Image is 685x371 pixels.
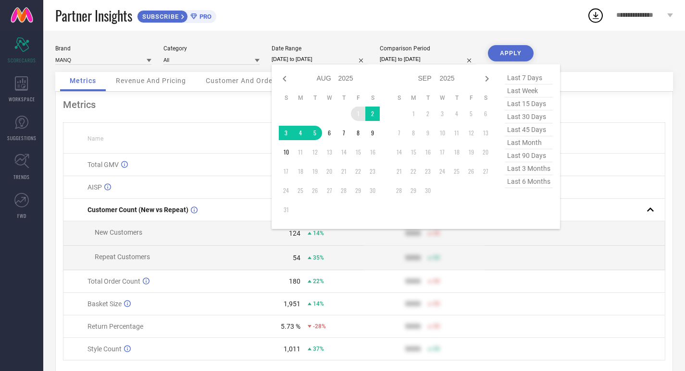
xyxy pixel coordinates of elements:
span: New Customers [95,228,142,236]
span: Style Count [87,345,122,353]
span: -28% [313,323,326,330]
td: Thu Aug 07 2025 [336,126,351,140]
td: Mon Aug 18 2025 [293,164,308,179]
span: FWD [17,212,26,219]
td: Thu Aug 21 2025 [336,164,351,179]
button: APPLY [488,45,534,61]
div: Comparison Period [380,45,476,52]
th: Saturday [365,94,380,102]
div: 180 [289,277,300,285]
td: Sun Aug 10 2025 [279,145,293,159]
td: Thu Sep 18 2025 [449,145,464,159]
span: last month [505,136,553,149]
th: Wednesday [322,94,336,102]
div: 9999 [405,300,421,308]
th: Friday [351,94,365,102]
td: Tue Sep 30 2025 [421,183,435,198]
td: Sat Aug 16 2025 [365,145,380,159]
th: Saturday [478,94,493,102]
span: WORKSPACE [9,96,35,103]
td: Tue Sep 23 2025 [421,164,435,179]
td: Sat Sep 13 2025 [478,126,493,140]
span: last 7 days [505,72,553,84]
span: last 30 days [505,110,553,123]
span: Revenue And Pricing [116,77,186,84]
td: Thu Aug 28 2025 [336,183,351,198]
span: Return Percentage [87,323,143,330]
div: 9999 [405,277,421,285]
td: Wed Aug 13 2025 [322,145,336,159]
td: Mon Sep 15 2025 [406,145,421,159]
span: last 15 days [505,97,553,110]
span: AISP [87,183,102,191]
div: Previous month [279,73,290,84]
div: 9999 [405,345,421,353]
span: last 45 days [505,123,553,136]
td: Mon Aug 04 2025 [293,126,308,140]
span: Basket Size [87,300,122,308]
th: Thursday [449,94,464,102]
div: Category [163,45,260,52]
td: Mon Sep 22 2025 [406,164,421,179]
td: Wed Aug 27 2025 [322,183,336,198]
td: Sun Sep 21 2025 [392,164,406,179]
th: Monday [406,94,421,102]
span: Customer Count (New vs Repeat) [87,206,188,214]
div: 9999 [405,254,421,262]
td: Mon Aug 25 2025 [293,183,308,198]
div: 54 [293,254,300,262]
span: SCORECARDS [8,57,36,64]
td: Sun Aug 17 2025 [279,164,293,179]
td: Sat Aug 09 2025 [365,126,380,140]
div: Date Range [272,45,368,52]
td: Wed Sep 17 2025 [435,145,449,159]
td: Tue Aug 19 2025 [308,164,322,179]
span: Partner Insights [55,6,132,25]
td: Tue Aug 05 2025 [308,126,322,140]
td: Tue Aug 26 2025 [308,183,322,198]
th: Sunday [392,94,406,102]
td: Tue Aug 12 2025 [308,145,322,159]
span: 50 [433,323,440,330]
td: Thu Sep 04 2025 [449,107,464,121]
th: Wednesday [435,94,449,102]
th: Monday [293,94,308,102]
td: Fri Aug 08 2025 [351,126,365,140]
td: Sat Aug 02 2025 [365,107,380,121]
td: Fri Sep 05 2025 [464,107,478,121]
span: 50 [433,278,440,285]
span: last week [505,84,553,97]
div: 9999 [405,323,421,330]
span: SUGGESTIONS [7,134,37,142]
span: SUBSCRIBE [137,13,181,20]
span: Name [87,135,103,142]
td: Sat Sep 20 2025 [478,145,493,159]
td: Sat Sep 06 2025 [478,107,493,121]
th: Tuesday [421,94,435,102]
div: 1,951 [284,300,300,308]
td: Wed Sep 03 2025 [435,107,449,121]
td: Fri Sep 19 2025 [464,145,478,159]
div: Metrics [63,99,665,110]
td: Sun Sep 07 2025 [392,126,406,140]
div: Brand [55,45,151,52]
td: Fri Aug 01 2025 [351,107,365,121]
td: Mon Sep 01 2025 [406,107,421,121]
a: SUBSCRIBEPRO [137,8,216,23]
th: Sunday [279,94,293,102]
td: Sun Sep 28 2025 [392,183,406,198]
span: last 6 months [505,175,553,188]
td: Thu Aug 14 2025 [336,145,351,159]
td: Wed Aug 06 2025 [322,126,336,140]
td: Sat Aug 23 2025 [365,164,380,179]
td: Fri Sep 26 2025 [464,164,478,179]
td: Fri Aug 22 2025 [351,164,365,179]
span: Metrics [70,77,96,84]
td: Fri Sep 12 2025 [464,126,478,140]
span: 22% [313,278,324,285]
td: Wed Sep 24 2025 [435,164,449,179]
td: Fri Aug 15 2025 [351,145,365,159]
span: Repeat Customers [95,253,150,261]
div: 5.73 % [281,323,300,330]
span: 35% [313,254,324,261]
